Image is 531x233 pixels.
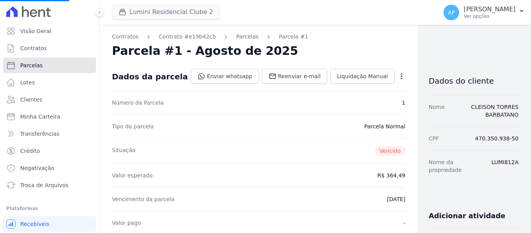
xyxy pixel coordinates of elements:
span: Clientes [20,96,42,103]
span: Contratos [20,44,47,52]
span: Liquidação Manual [337,72,388,80]
dd: R$ 364,49 [377,172,405,179]
dd: LUMI812A [491,158,519,174]
p: [PERSON_NAME] [464,5,515,13]
a: Troca de Arquivos [3,177,96,193]
a: Parcelas [236,33,259,41]
dt: Valor esperado [112,172,153,179]
h3: Dados do cliente [429,76,519,86]
a: Minha Carteira [3,109,96,124]
span: Visão Geral [20,27,51,35]
a: Crédito [3,143,96,159]
span: Recebíveis [20,220,49,228]
a: Contratos [112,33,138,41]
span: Parcelas [20,61,43,69]
span: Crédito [20,147,40,155]
a: Lotes [3,75,96,90]
a: Parcelas [3,58,96,73]
button: AP [PERSON_NAME] Ver opções [437,2,531,23]
a: Negativação [3,160,96,176]
dt: CPF [429,135,439,142]
dd: Parcela Normal [364,123,405,130]
a: Liquidação Manual [330,69,395,84]
nav: Breadcrumb [112,33,405,41]
a: Transferências [3,126,96,142]
div: Plataformas [6,204,93,213]
h2: Parcela #1 - Agosto de 2025 [112,44,298,58]
dt: Tipo da parcela [112,123,154,130]
span: Vencido [375,146,405,156]
span: AP [448,10,455,15]
a: Contrato #e19b42cb [159,33,216,41]
dt: Situação [112,146,136,156]
span: Troca de Arquivos [20,181,68,189]
dt: Valor pago [112,219,141,227]
dd: 1 [402,99,405,107]
p: Ver opções [464,13,515,19]
span: Lotes [20,79,35,86]
dt: Número da Parcela [112,99,164,107]
span: Negativação [20,164,54,172]
h3: Adicionar atividade [429,211,505,221]
a: Parcela #1 [279,33,308,41]
a: Recebíveis [3,216,96,232]
a: Contratos [3,40,96,56]
button: Lumini Residencial Clube 2 [112,5,220,19]
a: Visão Geral [3,23,96,39]
span: Minha Carteira [20,113,60,121]
span: Reenviar e-mail [278,72,321,80]
div: Dados da parcela [112,72,188,81]
dt: Vencimento da parcela [112,195,175,203]
a: Reenviar e-mail [262,69,327,84]
dd: [DATE] [387,195,405,203]
dt: Nome [429,103,445,119]
a: CLEISON TORRES BARBATANO [471,104,519,118]
dt: Nome da propriedade [429,158,485,174]
span: Transferências [20,130,59,138]
a: Clientes [3,92,96,107]
a: Enviar whatsapp [191,69,259,84]
dd: - [403,219,405,227]
dd: 470.350.938-50 [475,135,519,142]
